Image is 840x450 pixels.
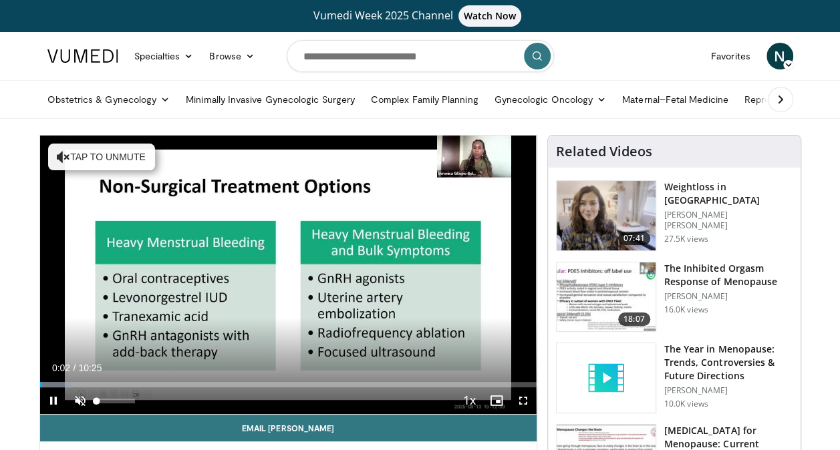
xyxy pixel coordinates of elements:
a: 18:07 The Inhibited Orgasm Response of Menopause [PERSON_NAME] 16.0K views [556,262,793,332]
button: Unmute [67,387,94,414]
span: 18:07 [618,312,650,326]
h3: The Year in Menopause: Trends, Controversies & Future Directions [664,343,793,383]
p: [PERSON_NAME] [664,385,793,396]
a: Minimally Invasive Gynecologic Surgery [178,86,363,113]
img: 283c0f17-5e2d-42ba-a87c-168d447cdba4.150x105_q85_crop-smart_upscale.jpg [557,262,656,332]
p: 27.5K views [664,234,708,244]
button: Tap to unmute [48,144,155,170]
a: Email [PERSON_NAME] [40,415,537,441]
button: Pause [40,387,67,414]
p: [PERSON_NAME] [PERSON_NAME] [664,210,793,231]
a: Obstetrics & Gynecology [39,86,178,113]
a: N [766,43,793,69]
a: Specialties [126,43,202,69]
video-js: Video Player [40,136,537,415]
a: Gynecologic Oncology [486,86,614,113]
div: Progress Bar [40,382,537,387]
div: Volume Level [97,399,135,403]
button: Fullscreen [510,387,537,414]
a: Vumedi Week 2025 ChannelWatch Now [49,5,791,27]
span: 07:41 [618,232,650,245]
a: Maternal–Fetal Medicine [614,86,736,113]
img: VuMedi Logo [47,49,118,63]
input: Search topics, interventions [287,40,554,72]
p: 10.0K views [664,399,708,409]
span: 10:25 [78,363,102,373]
p: 16.0K views [664,304,708,315]
a: Complex Family Planning [363,86,486,113]
a: Browse [201,43,263,69]
a: 07:41 Weightloss in [GEOGRAPHIC_DATA] [PERSON_NAME] [PERSON_NAME] 27.5K views [556,180,793,251]
span: Watch Now [458,5,522,27]
span: / [74,363,76,373]
img: video_placeholder_short.svg [557,343,656,413]
button: Playback Rate [456,387,483,414]
h3: Weightloss in [GEOGRAPHIC_DATA] [664,180,793,207]
h3: The Inhibited Orgasm Response of Menopause [664,262,793,288]
h4: Related Videos [556,144,652,160]
p: [PERSON_NAME] [664,291,793,302]
a: The Year in Menopause: Trends, Controversies & Future Directions [PERSON_NAME] 10.0K views [556,343,793,413]
button: Enable picture-in-picture mode [483,387,510,414]
span: 0:02 [52,363,70,373]
a: Favorites [703,43,758,69]
img: 9983fed1-7565-45be-8934-aef1103ce6e2.150x105_q85_crop-smart_upscale.jpg [557,181,656,250]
